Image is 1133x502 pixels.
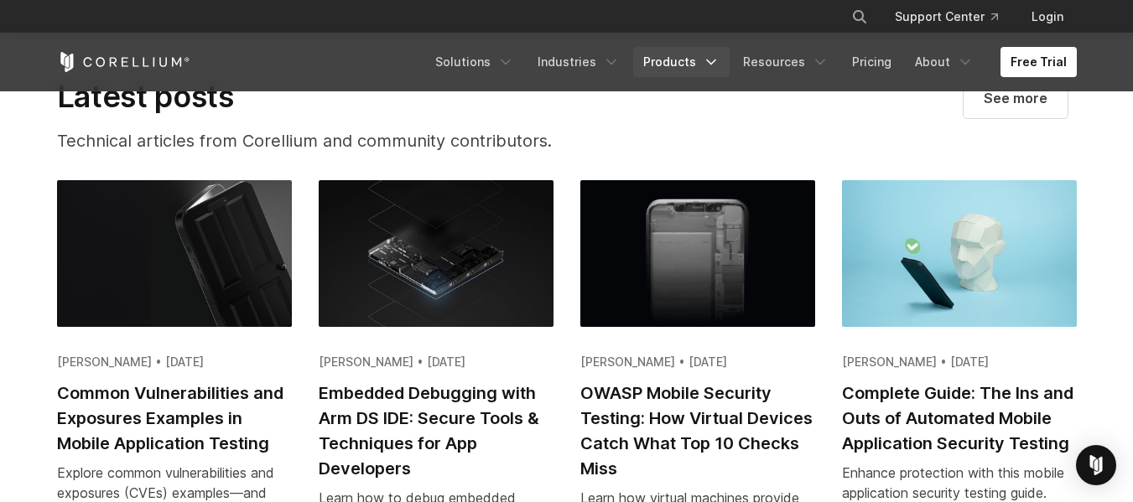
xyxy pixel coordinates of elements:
a: Free Trial [1000,47,1077,77]
div: [PERSON_NAME] • [DATE] [57,354,292,370]
a: Corellium Home [57,52,190,72]
a: Products [633,47,730,77]
div: [PERSON_NAME] • [DATE] [842,354,1077,370]
img: Common Vulnerabilities and Exposures Examples in Mobile Application Testing [57,180,292,326]
div: Navigation Menu [831,2,1077,32]
a: Pricing [842,47,902,77]
button: Search [845,2,875,32]
h2: Common Vulnerabilities and Exposures Examples in Mobile Application Testing [57,380,292,456]
h2: Complete Guide: The Ins and Outs of Automated Mobile Application Security Testing [842,380,1077,456]
div: Navigation Menu [425,47,1077,77]
h2: Latest posts [57,78,629,115]
a: About [905,47,984,77]
h2: OWASP Mobile Security Testing: How Virtual Devices Catch What Top 10 Checks Miss [580,380,815,481]
img: OWASP Mobile Security Testing: How Virtual Devices Catch What Top 10 Checks Miss [580,180,815,326]
a: Industries [528,47,630,77]
img: Embedded Debugging with Arm DS IDE: Secure Tools & Techniques for App Developers [319,180,554,326]
div: Open Intercom Messenger [1076,445,1116,485]
div: [PERSON_NAME] • [DATE] [580,354,815,370]
a: Resources [733,47,839,77]
span: See more [984,88,1047,108]
h2: Embedded Debugging with Arm DS IDE: Secure Tools & Techniques for App Developers [319,380,554,481]
a: Visit our blog [964,78,1068,118]
p: Technical articles from Corellium and community contributors. [57,128,629,153]
a: Support Center [881,2,1011,32]
div: [PERSON_NAME] • [DATE] [319,354,554,370]
a: Solutions [425,47,524,77]
a: Login [1018,2,1077,32]
img: Complete Guide: The Ins and Outs of Automated Mobile Application Security Testing [842,180,1077,326]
